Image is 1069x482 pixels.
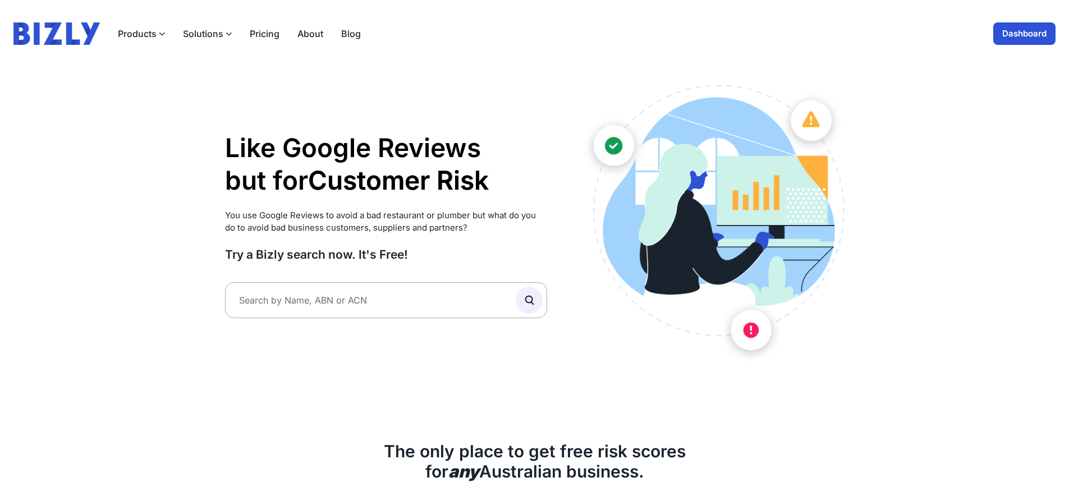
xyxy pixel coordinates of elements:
[993,22,1056,45] a: Dashboard
[341,27,361,40] a: Blog
[225,209,548,235] p: You use Google Reviews to avoid a bad restaurant or plumber but what do you do to avoid bad busin...
[448,461,479,481] b: any
[225,132,548,196] h1: Like Google Reviews but for
[308,196,489,229] li: Supplier Risk
[183,27,232,40] button: Solutions
[250,27,279,40] a: Pricing
[297,27,323,40] a: About
[225,247,548,262] h3: Try a Bizly search now. It's Free!
[308,164,489,197] li: Customer Risk
[118,27,165,40] button: Products
[225,282,548,318] input: Search by Name, ABN or ACN
[225,441,845,481] h2: The only place to get free risk scores for Australian business.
